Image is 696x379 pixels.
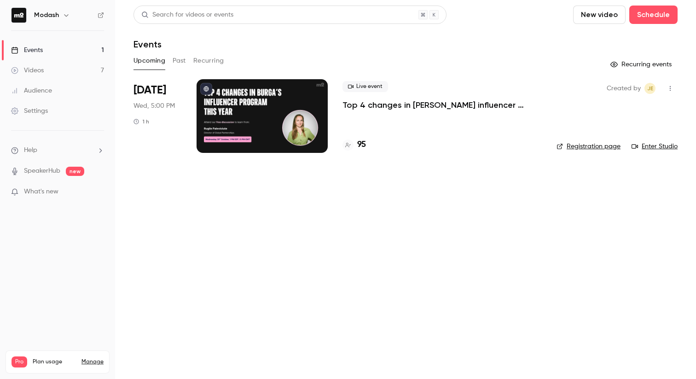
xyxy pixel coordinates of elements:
[24,146,37,155] span: Help
[342,139,366,151] a: 95
[11,46,43,55] div: Events
[33,358,76,366] span: Plan usage
[342,81,388,92] span: Live event
[12,8,26,23] img: Modash
[606,57,678,72] button: Recurring events
[133,118,149,125] div: 1 h
[12,356,27,367] span: Pro
[133,101,175,111] span: Wed, 5:00 PM
[133,79,182,153] div: Oct 29 Wed, 5:00 PM (Europe/London)
[173,53,186,68] button: Past
[133,83,166,98] span: [DATE]
[11,106,48,116] div: Settings
[557,142,621,151] a: Registration page
[193,53,224,68] button: Recurring
[34,11,59,20] h6: Modash
[66,167,84,176] span: new
[607,83,641,94] span: Created by
[141,10,233,20] div: Search for videos or events
[573,6,626,24] button: New video
[644,83,655,94] span: Jack Eaton
[133,39,162,50] h1: Events
[24,187,58,197] span: What's new
[81,358,104,366] a: Manage
[11,86,52,95] div: Audience
[629,6,678,24] button: Schedule
[647,83,653,94] span: JE
[632,142,678,151] a: Enter Studio
[357,139,366,151] h4: 95
[133,53,165,68] button: Upcoming
[24,166,60,176] a: SpeakerHub
[342,99,542,111] a: Top 4 changes in [PERSON_NAME] influencer program this year
[11,66,44,75] div: Videos
[93,188,104,196] iframe: Noticeable Trigger
[11,146,104,155] li: help-dropdown-opener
